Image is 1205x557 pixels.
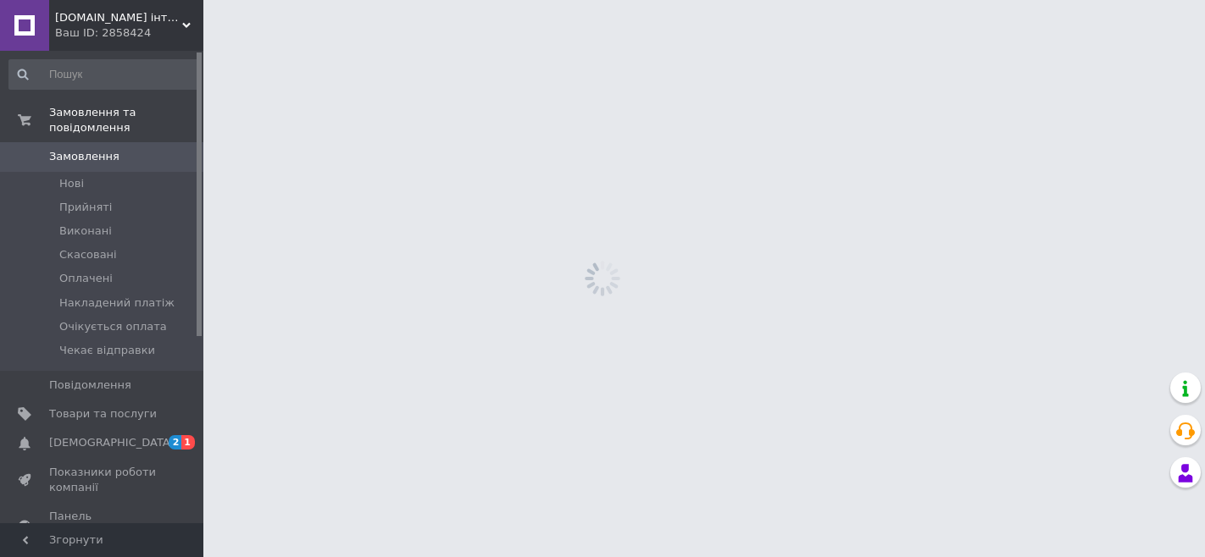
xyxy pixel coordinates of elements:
span: Замовлення та повідомлення [49,105,203,135]
span: Нові [59,176,84,191]
span: Скасовані [59,247,117,262]
span: Очікується оплата [59,319,167,334]
span: [DEMOGRAPHIC_DATA] [49,435,175,450]
span: Товари та послуги [49,406,157,422]
span: Прийняті [59,200,112,215]
span: Замовлення [49,149,119,164]
span: 2 [169,435,182,449]
span: Повідомлення [49,378,131,393]
span: Показники роботи компанії [49,465,157,495]
span: bebik.in.ua інтернет магазин дитячих товарів [55,10,182,25]
span: 1 [181,435,195,449]
span: Панель управління [49,509,157,539]
span: Оплачені [59,271,113,286]
span: Виконані [59,223,112,239]
input: Пошук [8,59,200,90]
span: Чекає відправки [59,343,155,358]
div: Ваш ID: 2858424 [55,25,203,41]
span: Накладений платіж [59,295,175,311]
